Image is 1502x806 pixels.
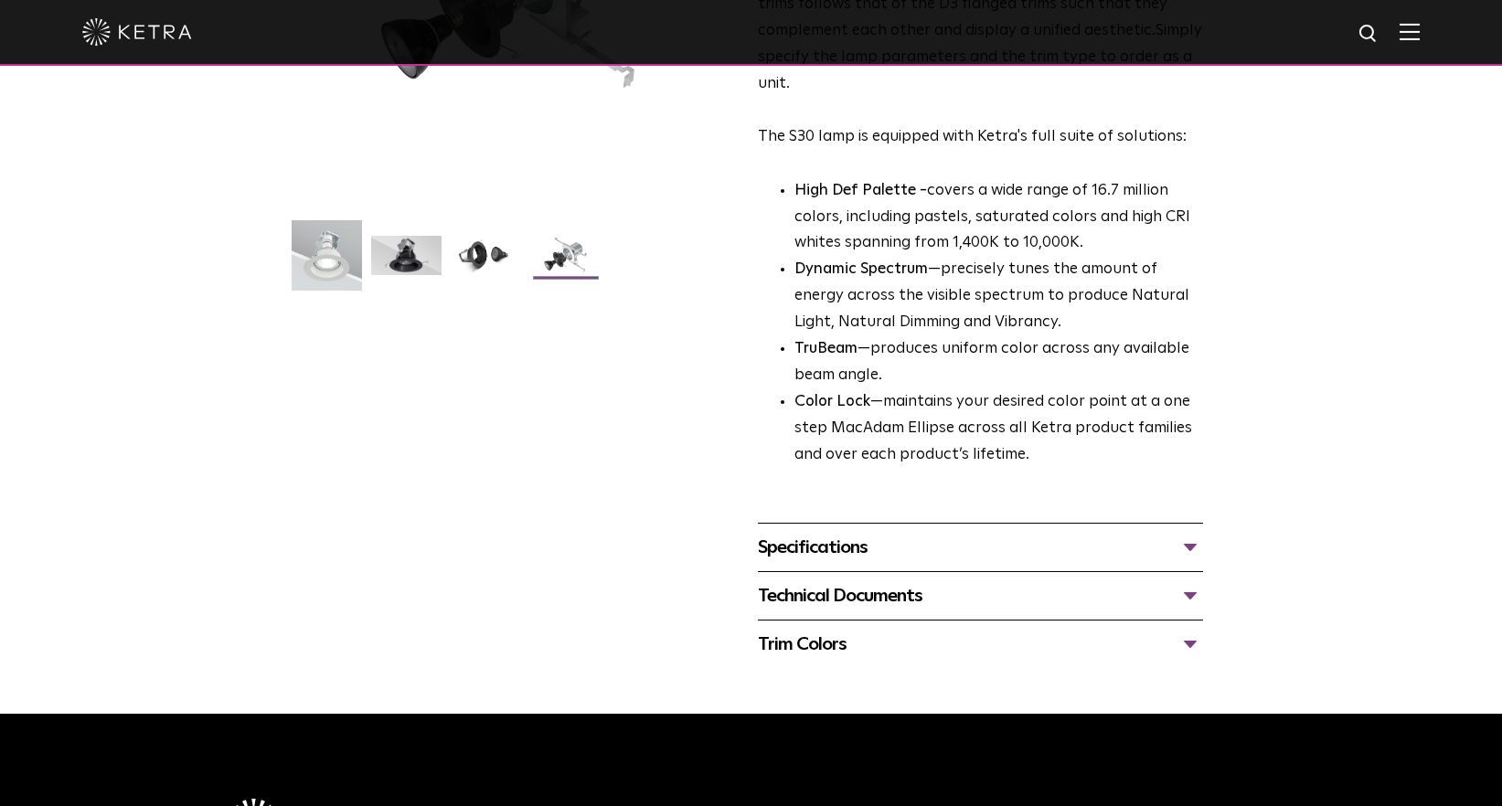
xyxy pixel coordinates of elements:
li: —produces uniform color across any available beam angle. [794,336,1203,389]
strong: Dynamic Spectrum [794,261,928,277]
div: Trim Colors [758,630,1203,659]
p: covers a wide range of 16.7 million colors, including pastels, saturated colors and high CRI whit... [794,178,1203,258]
img: S30 Halo Downlight_Exploded_Black [530,236,601,289]
img: search icon [1358,23,1380,46]
img: S30 Halo Downlight_Table Top_Black [451,236,521,289]
img: Hamburger%20Nav.svg [1400,23,1420,40]
div: Specifications [758,533,1203,562]
strong: High Def Palette - [794,183,927,198]
li: —maintains your desired color point at a one step MacAdam Ellipse across all Ketra product famili... [794,389,1203,469]
img: S30 Halo Downlight_Hero_Black_Gradient [371,236,442,289]
li: —precisely tunes the amount of energy across the visible spectrum to produce Natural Light, Natur... [794,257,1203,336]
img: ketra-logo-2019-white [82,18,192,46]
img: S30-DownlightTrim-2021-Web-Square [292,220,362,304]
strong: TruBeam [794,341,858,356]
div: Technical Documents [758,581,1203,610]
strong: Color Lock [794,394,870,409]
